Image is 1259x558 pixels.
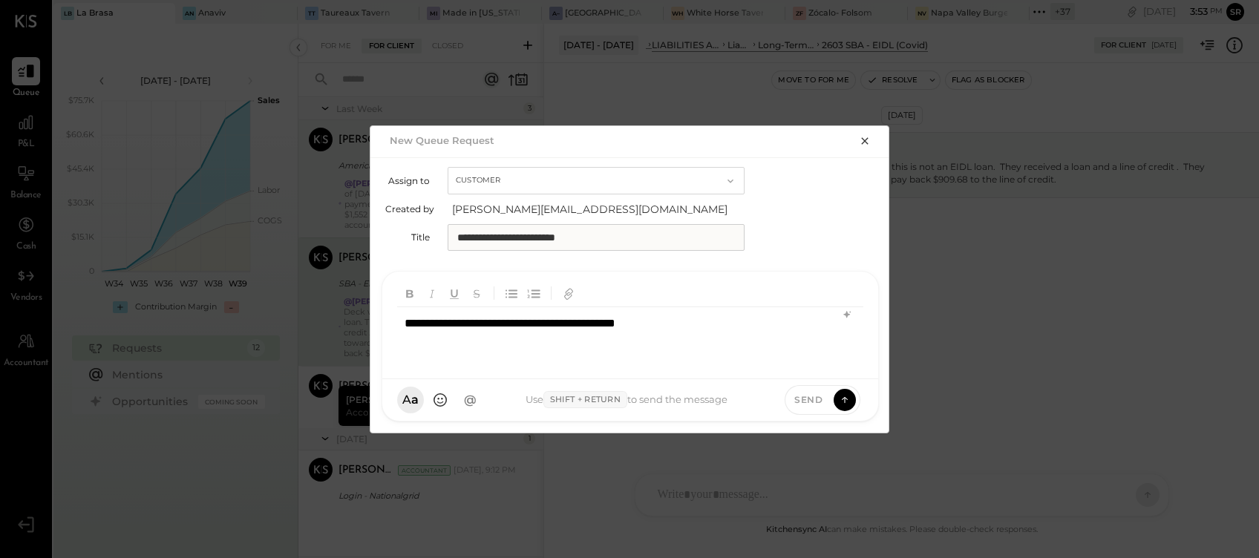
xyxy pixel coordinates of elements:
button: Unordered List [502,283,521,303]
label: Created by [385,203,434,214]
label: Title [385,232,430,243]
button: Add URL [559,283,578,303]
button: Bold [400,283,419,303]
label: Assign to [385,175,430,186]
button: Underline [445,283,464,303]
span: a [411,393,419,407]
button: Ordered List [524,283,543,303]
h2: New Queue Request [390,134,494,146]
button: Italic [422,283,442,303]
span: Shift + Return [543,391,627,409]
span: @ [464,393,477,407]
button: Aa [397,387,424,413]
button: Strikethrough [467,283,486,303]
div: Use to send the message [483,391,770,409]
span: Send [794,393,823,406]
span: [PERSON_NAME][EMAIL_ADDRESS][DOMAIN_NAME] [452,202,749,217]
button: Customer [448,167,745,194]
button: @ [457,387,483,413]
